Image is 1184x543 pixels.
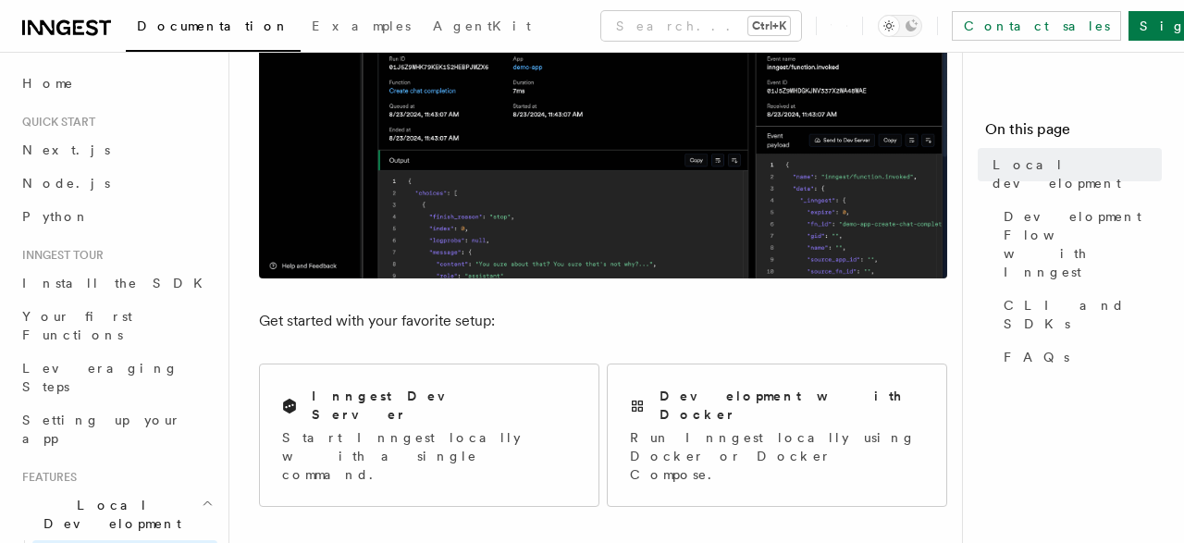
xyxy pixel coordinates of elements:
[22,276,214,290] span: Install the SDK
[259,308,947,334] p: Get started with your favorite setup:
[15,266,217,300] a: Install the SDK
[15,488,217,540] button: Local Development
[993,155,1162,192] span: Local development
[312,387,576,424] h2: Inngest Dev Server
[22,413,181,446] span: Setting up your app
[15,470,77,485] span: Features
[22,209,90,224] span: Python
[15,115,95,130] span: Quick start
[259,364,599,507] a: Inngest Dev ServerStart Inngest locally with a single command.
[996,200,1162,289] a: Development Flow with Inngest
[985,118,1162,148] h4: On this page
[952,11,1121,41] a: Contact sales
[22,74,74,93] span: Home
[601,11,801,41] button: Search...Ctrl+K
[878,15,922,37] button: Toggle dark mode
[15,167,217,200] a: Node.js
[15,248,104,263] span: Inngest tour
[15,200,217,233] a: Python
[748,17,790,35] kbd: Ctrl+K
[126,6,301,52] a: Documentation
[15,352,217,403] a: Leveraging Steps
[282,428,576,484] p: Start Inngest locally with a single command.
[15,496,202,533] span: Local Development
[1004,296,1162,333] span: CLI and SDKs
[22,142,110,157] span: Next.js
[15,403,217,455] a: Setting up your app
[996,340,1162,374] a: FAQs
[15,300,217,352] a: Your first Functions
[660,387,924,424] h2: Development with Docker
[22,361,179,394] span: Leveraging Steps
[433,19,531,33] span: AgentKit
[1004,348,1069,366] span: FAQs
[301,6,422,50] a: Examples
[422,6,542,50] a: AgentKit
[996,289,1162,340] a: CLI and SDKs
[15,67,217,100] a: Home
[15,133,217,167] a: Next.js
[607,364,947,507] a: Development with DockerRun Inngest locally using Docker or Docker Compose.
[1004,207,1162,281] span: Development Flow with Inngest
[630,428,924,484] p: Run Inngest locally using Docker or Docker Compose.
[22,176,110,191] span: Node.js
[22,309,132,342] span: Your first Functions
[312,19,411,33] span: Examples
[985,148,1162,200] a: Local development
[137,19,290,33] span: Documentation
